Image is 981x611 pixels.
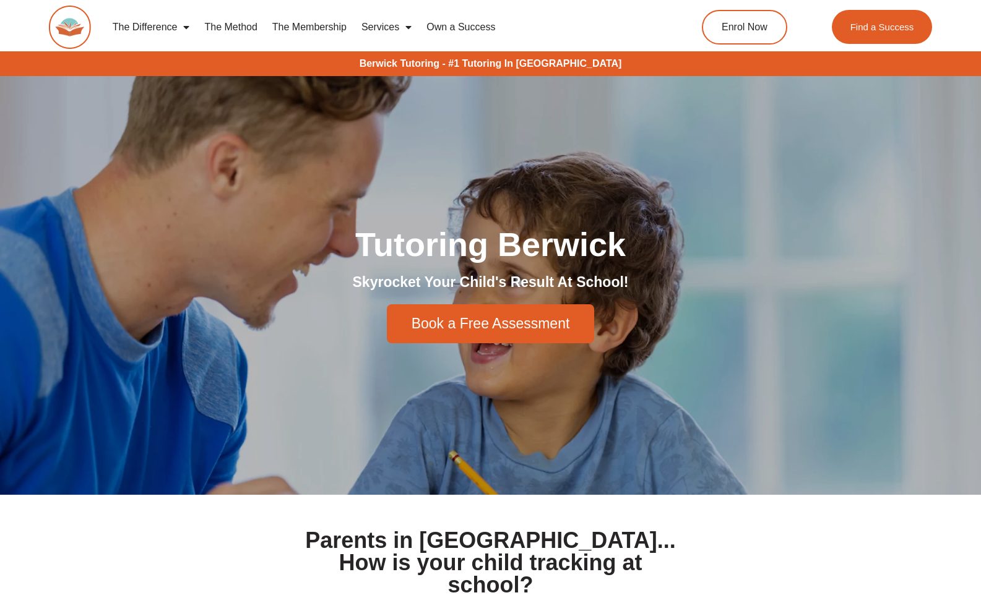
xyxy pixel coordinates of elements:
a: Book a Free Assessment [387,304,595,343]
h1: Parents in [GEOGRAPHIC_DATA]... How is your child tracking at school? [300,529,681,596]
h2: Skyrocket Your Child's Result At School! [144,273,837,292]
span: Find a Success [850,22,914,32]
a: Own a Success [419,13,503,41]
span: Enrol Now [722,22,767,32]
a: Enrol Now [702,10,787,45]
a: The Difference [105,13,197,41]
nav: Menu [105,13,651,41]
a: Services [354,13,419,41]
span: Book a Free Assessment [412,317,570,331]
h1: Tutoring Berwick [144,228,837,261]
a: The Method [197,13,264,41]
a: The Membership [265,13,354,41]
a: Find a Success [831,10,932,44]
